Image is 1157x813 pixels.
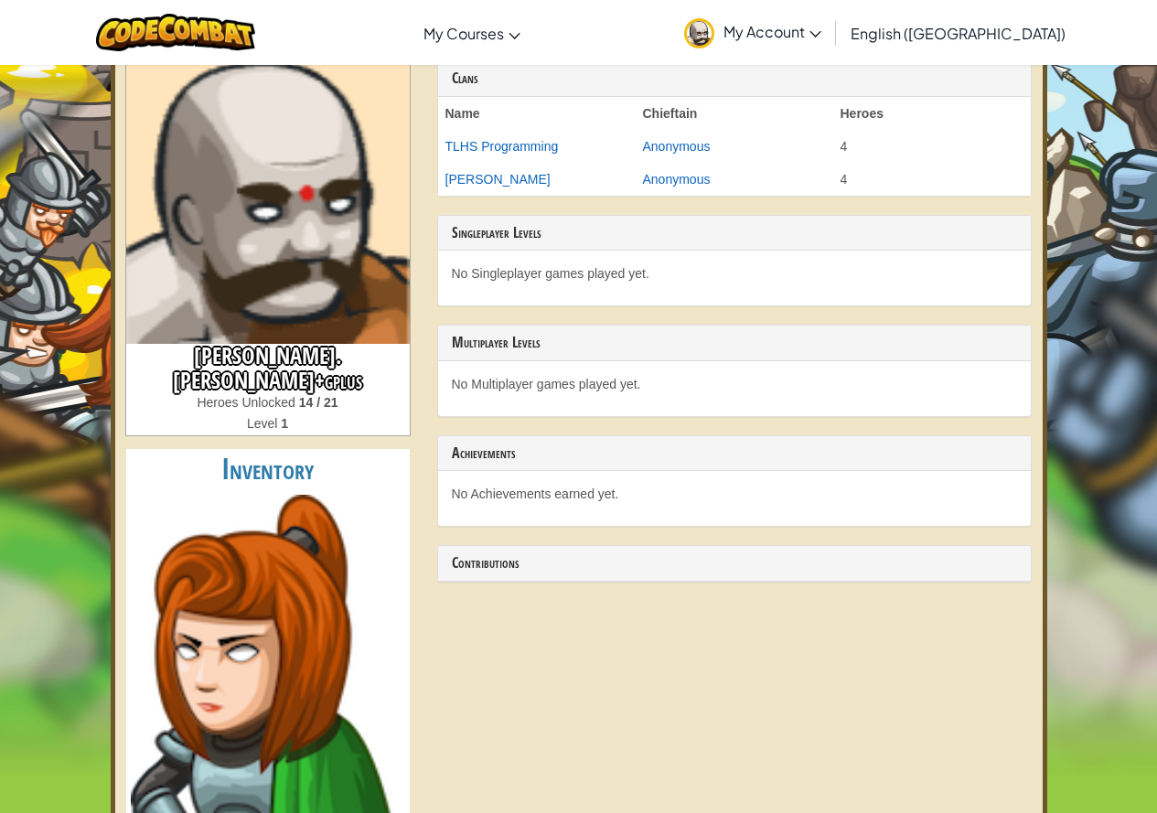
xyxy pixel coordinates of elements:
th: Heroes [833,97,1031,130]
h2: Inventory [126,449,410,490]
img: avatar [684,18,714,48]
p: No Singleplayer games played yet. [452,264,1017,283]
h3: Multiplayer Levels [452,335,1017,351]
img: CodeCombat logo [96,14,256,51]
strong: 14 / 21 [299,395,338,410]
span: Level [247,416,281,431]
strong: 1 [281,416,288,431]
h3: Achievements [452,445,1017,462]
p: No Multiplayer games played yet. [452,375,1017,393]
th: Name [438,97,636,130]
h3: Clans [452,70,1017,87]
p: No Achievements earned yet. [452,485,1017,503]
td: 4 [833,130,1031,163]
a: My Courses [414,8,530,58]
a: [PERSON_NAME] [445,172,551,187]
a: Anonymous [643,172,711,187]
a: English ([GEOGRAPHIC_DATA]) [841,8,1075,58]
a: TLHS Programming [445,139,559,154]
th: Chieftain [636,97,833,130]
h3: Singleplayer Levels [452,225,1017,241]
h3: [PERSON_NAME].[PERSON_NAME]+gplus [126,344,410,393]
a: My Account [675,4,830,61]
td: 4 [833,163,1031,196]
span: My Account [723,22,821,41]
span: My Courses [423,24,504,43]
h3: Contributions [452,555,1017,572]
a: Anonymous [643,139,711,154]
span: English ([GEOGRAPHIC_DATA]) [851,24,1066,43]
span: Heroes Unlocked [197,395,298,410]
